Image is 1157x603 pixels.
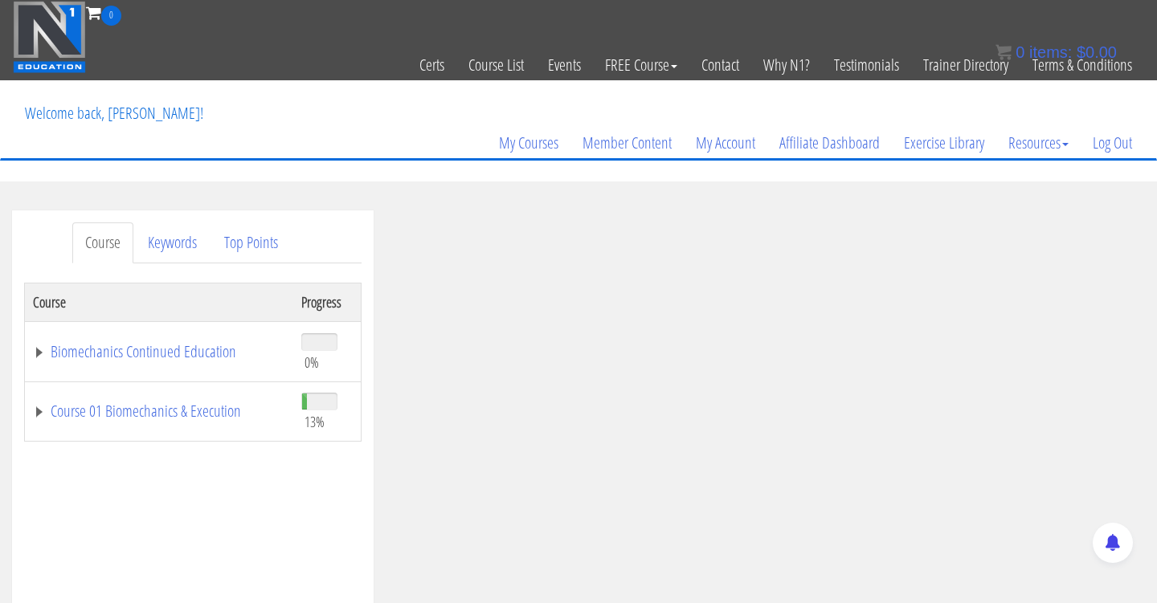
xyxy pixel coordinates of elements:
[487,104,570,181] a: My Courses
[911,26,1020,104] a: Trainer Directory
[407,26,456,104] a: Certs
[33,403,285,419] a: Course 01 Biomechanics & Execution
[211,222,291,263] a: Top Points
[1077,43,1085,61] span: $
[25,283,294,321] th: Course
[536,26,593,104] a: Events
[751,26,822,104] a: Why N1?
[822,26,911,104] a: Testimonials
[996,43,1117,61] a: 0 items: $0.00
[305,413,325,430] span: 13%
[456,26,536,104] a: Course List
[1081,104,1144,181] a: Log Out
[305,353,319,371] span: 0%
[72,222,133,263] a: Course
[996,104,1081,181] a: Resources
[570,104,684,181] a: Member Content
[86,2,121,23] a: 0
[33,344,285,360] a: Biomechanics Continued Education
[1020,26,1144,104] a: Terms & Conditions
[1077,43,1117,61] bdi: 0.00
[1029,43,1072,61] span: items:
[135,222,210,263] a: Keywords
[689,26,751,104] a: Contact
[996,44,1012,60] img: icon11.png
[293,283,361,321] th: Progress
[593,26,689,104] a: FREE Course
[101,6,121,26] span: 0
[767,104,892,181] a: Affiliate Dashboard
[13,1,86,73] img: n1-education
[684,104,767,181] a: My Account
[1016,43,1024,61] span: 0
[892,104,996,181] a: Exercise Library
[13,81,215,145] p: Welcome back, [PERSON_NAME]!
